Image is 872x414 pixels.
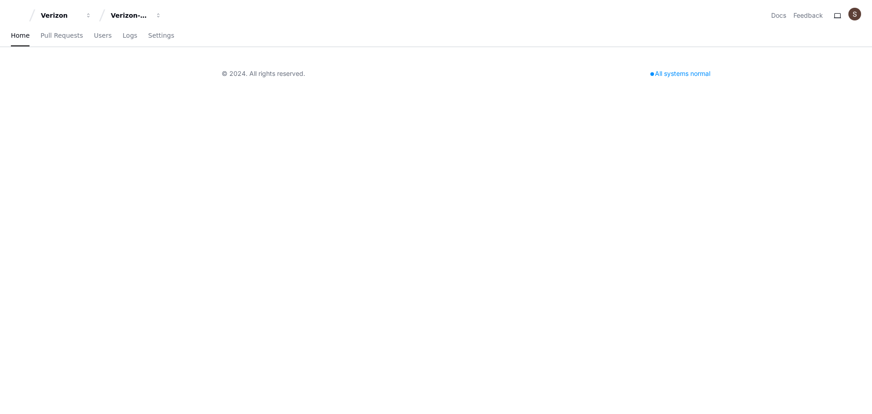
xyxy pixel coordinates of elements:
[222,69,305,78] div: © 2024. All rights reserved.
[111,11,150,20] div: Verizon-Clarify-Order-Management
[11,33,30,38] span: Home
[107,7,165,24] button: Verizon-Clarify-Order-Management
[771,11,786,20] a: Docs
[94,25,112,46] a: Users
[848,8,861,20] img: ACg8ocKN8-5_P5ktjBtDgR_VOEgwnzChVaLXMnApCVH_junBMrDwYg=s96-c
[123,33,137,38] span: Logs
[40,25,83,46] a: Pull Requests
[123,25,137,46] a: Logs
[11,25,30,46] a: Home
[645,67,716,80] div: All systems normal
[41,11,80,20] div: Verizon
[94,33,112,38] span: Users
[40,33,83,38] span: Pull Requests
[793,11,823,20] button: Feedback
[37,7,95,24] button: Verizon
[148,33,174,38] span: Settings
[148,25,174,46] a: Settings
